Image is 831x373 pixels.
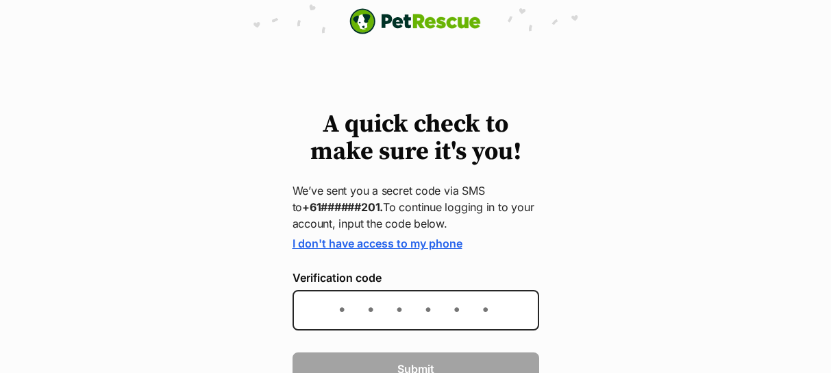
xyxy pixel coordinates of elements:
strong: +61######201. [302,200,383,214]
img: logo-e224e6f780fb5917bec1dbf3a21bbac754714ae5b6737aabdf751b685950b380.svg [349,8,481,34]
h1: A quick check to make sure it's you! [293,111,539,166]
input: Enter the 6-digit verification code sent to your device [293,290,539,330]
a: I don't have access to my phone [293,237,462,250]
a: PetRescue [349,8,481,34]
p: We’ve sent you a secret code via SMS to To continue logging in to your account, input the code be... [293,182,539,232]
label: Verification code [293,272,539,284]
